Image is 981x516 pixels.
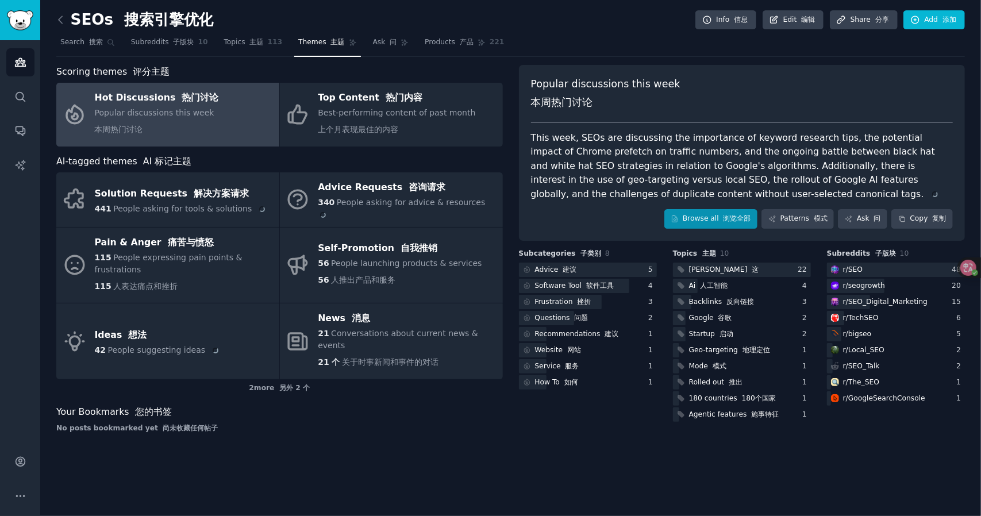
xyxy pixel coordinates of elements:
[95,282,111,291] span: 115
[373,37,397,48] span: Ask
[56,423,503,434] div: No posts bookmarked yet
[386,92,422,103] font: 热门内容
[95,253,243,274] span: People expressing pain points & frustrations
[689,361,726,372] div: Mode
[700,282,728,290] font: 人工智能
[831,330,839,338] img: bigseo
[567,346,581,354] font: 网站
[648,345,657,356] div: 1
[664,209,758,229] a: Browse all 浏览全部
[565,362,579,370] font: 服务
[60,37,103,48] span: Search
[318,310,497,328] div: News
[107,345,205,355] span: People suggesting ideas
[843,297,928,307] div: r/ SEO_Digital_Marketing
[490,37,505,48] span: 221
[831,378,839,386] img: The_SEO
[531,97,593,108] font: 本周热门讨论
[331,259,482,268] span: People launching products & services
[173,38,194,46] font: 子版块
[198,37,207,48] span: 10
[535,281,614,291] div: Software Tool
[802,394,811,404] div: 1
[648,281,657,291] div: 4
[56,303,279,379] a: Ideas 想法42People suggesting ideas
[460,38,474,46] font: 产品
[843,378,879,388] div: r/ The_SEO
[689,378,743,388] div: Rolled out
[843,265,863,275] div: r/ SEO
[56,11,214,29] h2: SEOs
[831,314,839,322] img: TechSEO
[843,345,884,356] div: r/ Local_SEO
[903,10,965,30] a: Add 添加
[648,297,657,307] div: 3
[720,330,733,338] font: 启动
[318,275,329,284] span: 56
[689,394,776,404] div: 180 countries
[724,214,751,222] font: 浏览全部
[535,345,582,356] div: Website
[56,172,279,227] a: Solution Requests 解决方案请求441People asking for tools & solutions
[673,391,811,406] a: 180 countries 180个国家1
[519,263,657,277] a: Advice 建议5
[831,298,839,306] img: SEO_Digital_Marketing
[838,209,887,229] a: Ask 问
[143,156,191,167] font: AI 标记主题
[519,249,602,259] span: Subcategories
[689,345,770,356] div: Geo-targeting
[729,378,743,386] font: 推出
[220,33,287,57] a: Topics 主题113
[294,33,360,57] a: Themes 主题
[814,214,828,222] font: 模式
[124,11,214,28] font: 搜索引擎优化
[519,279,657,293] a: Software Tool 软件工具4
[563,265,576,274] font: 建议
[843,361,880,372] div: r/ SEO_Talk
[605,249,610,257] span: 8
[531,131,953,202] div: This week, SEOs are discussing the importance of keyword research tips, the potential impact of C...
[734,16,748,24] font: 信息
[673,407,811,422] a: Agentic features 施事特征1
[331,38,345,46] font: 主题
[113,282,178,291] span: 人表达痛点和挫折
[89,38,103,46] font: 搜索
[648,329,657,340] div: 1
[95,233,274,252] div: Pain & Anger
[673,327,811,341] a: Startup 启动2
[673,295,811,309] a: Backlinks 反向链接3
[318,259,329,268] span: 56
[318,329,329,338] span: 21
[942,16,956,24] font: 添加
[827,375,965,390] a: The_SEOr/The_SEO1
[7,10,33,30] img: GummySearch logo
[875,249,896,257] font: 子版块
[280,228,503,303] a: Self-Promotion 自我推销56People launching products & services56人推出产品和服务
[695,10,756,30] a: Info 信息
[113,204,252,213] span: People asking for tools & solutions
[580,249,601,257] font: 子类别
[673,359,811,373] a: Mode 模式1
[673,375,811,390] a: Rolled out 推出1
[827,343,965,357] a: Local_SEOr/Local_SEO2
[874,214,881,222] font: 问
[574,314,588,322] font: 问题
[798,265,811,275] div: 22
[280,303,503,379] a: News 消息21Conversations about current news & events21 个关于时事新闻和事件的对话
[689,410,779,420] div: Agentic features
[648,265,657,275] div: 5
[535,313,588,324] div: Questions
[751,410,779,418] font: 施事特征
[342,357,438,367] span: 关于时事新闻和事件的对话
[131,37,194,48] span: Subreddits
[535,265,577,275] div: Advice
[318,108,475,134] span: Best-performing content of past month
[689,281,728,291] div: Ai
[268,37,283,48] span: 113
[956,378,965,388] div: 1
[673,311,811,325] a: Google 谷歌2
[673,343,811,357] a: Geo-targeting 地理定位1
[802,345,811,356] div: 1
[831,394,839,402] img: GoogleSearchConsole
[802,329,811,340] div: 2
